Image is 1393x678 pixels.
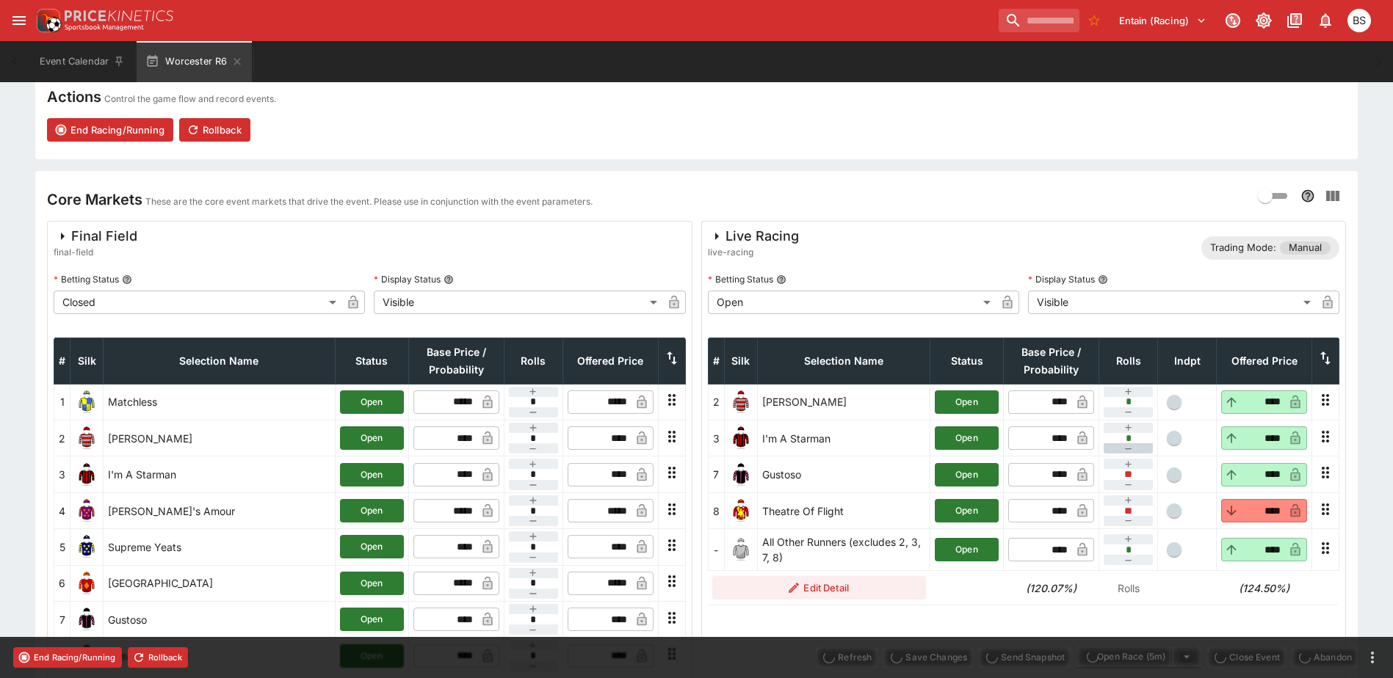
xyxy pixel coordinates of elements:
button: Documentation [1281,7,1308,34]
div: Visible [1028,291,1316,314]
th: Status [335,338,408,384]
p: Display Status [374,273,441,285]
p: Control the game flow and record events. [104,92,276,106]
img: PriceKinetics Logo [32,6,62,35]
div: Visible [374,291,662,314]
td: Theatre Of Flight [757,492,930,528]
td: I'm A Starman [757,420,930,456]
p: Display Status [1028,273,1095,285]
img: runner 3 [75,463,98,486]
div: split button [1077,646,1201,667]
button: Betting Status [122,274,132,285]
td: 7 [708,456,724,492]
button: Open [935,499,999,522]
button: Rollback [179,118,250,142]
td: - [708,529,724,571]
div: Live Racing [708,227,799,245]
button: Open [340,463,404,486]
button: Worcester R6 [137,41,252,82]
img: runner 7 [729,463,753,486]
th: Base Price / Probability [1004,338,1099,384]
td: 5 [54,529,70,565]
button: Display Status [1098,274,1108,285]
th: # [708,338,724,384]
button: Open [340,572,404,595]
td: Supreme Yeats [104,529,336,565]
button: Notifications [1312,7,1339,34]
td: 2 [708,384,724,420]
span: live-racing [708,245,799,260]
button: Rollback [128,647,188,668]
p: These are the core event markets that drive the event. Please use in conjunction with the event p... [145,194,593,209]
button: more [1364,649,1381,666]
span: Manual [1280,241,1331,255]
td: 3 [54,456,70,492]
button: Open [935,426,999,450]
td: I'm A Starman [104,456,336,492]
div: Final Field [54,227,137,245]
img: runner 4 [75,499,98,522]
button: Betting Status [776,274,786,285]
span: final-field [54,245,137,260]
button: No Bookmarks [1082,9,1106,32]
img: blank-silk.png [729,538,753,561]
th: Base Price / Probability [408,338,504,384]
img: runner 2 [75,426,98,450]
button: Open [935,463,999,486]
td: 4 [54,492,70,528]
button: Open [340,608,404,631]
button: Toggle light/dark mode [1251,7,1277,34]
img: PriceKinetics [65,10,173,21]
button: Display Status [444,274,454,285]
button: Connected to PK [1220,7,1246,34]
img: runner 2 [729,390,753,414]
div: Open [708,291,996,314]
th: Rolls [504,338,562,384]
td: Matchless [104,384,336,420]
td: All Other Runners (excludes 2, 3, 7, 8) [757,529,930,571]
button: Brendan Scoble [1343,4,1375,37]
td: [PERSON_NAME]'s Amour [104,492,336,528]
img: runner 5 [75,535,98,558]
td: 8 [708,492,724,528]
h6: (120.07%) [1008,580,1095,596]
th: Silk [70,338,104,384]
th: Rolls [1099,338,1158,384]
button: Select Tenant [1110,9,1215,32]
p: Betting Status [708,273,773,285]
th: Silk [724,338,757,384]
h6: (124.50%) [1221,580,1308,596]
button: Open [935,390,999,414]
img: runner 3 [729,426,753,450]
th: Offered Price [562,338,658,384]
button: End Racing/Running [13,647,122,668]
th: Status [930,338,1004,384]
img: runner 1 [75,390,98,414]
button: Open [340,426,404,450]
img: Sportsbook Management [65,24,144,31]
td: 2 [54,420,70,456]
button: Open [340,535,404,558]
button: Open [340,499,404,522]
button: open drawer [6,7,32,34]
img: runner 6 [75,572,98,595]
button: Edit Detail [712,576,926,599]
th: Offered Price [1217,338,1312,384]
p: Betting Status [54,273,119,285]
th: # [54,338,70,384]
div: Closed [54,291,341,314]
div: Brendan Scoble [1347,9,1371,32]
td: [GEOGRAPHIC_DATA] [104,565,336,601]
input: search [999,9,1079,32]
td: Gustoso [757,456,930,492]
img: runner 8 [729,499,753,522]
td: 3 [708,420,724,456]
button: End Racing/Running [47,118,173,142]
button: Open [340,390,404,414]
p: Rolls [1104,580,1154,596]
img: runner 7 [75,608,98,631]
td: Gustoso [104,602,336,638]
th: Independent [1158,338,1217,384]
td: 7 [54,602,70,638]
td: [PERSON_NAME] [104,420,336,456]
